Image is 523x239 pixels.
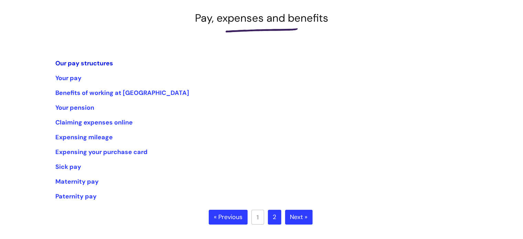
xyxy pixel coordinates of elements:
a: Next » [285,210,313,225]
h1: Pay, expenses and benefits [55,12,468,24]
a: 2 [268,210,281,225]
a: Your pension [55,104,94,112]
a: Our pay structures [55,59,113,67]
a: 1 [251,210,264,225]
a: « Previous [209,210,248,225]
a: Maternity pay [55,177,99,186]
a: Paternity pay [55,192,97,200]
a: Claiming expenses online [55,118,133,127]
a: Expensing mileage [55,133,113,141]
a: Sick pay [55,163,81,171]
a: Your pay [55,74,81,82]
a: Benefits of working at [GEOGRAPHIC_DATA] [55,89,189,97]
a: Expensing your purchase card [55,148,148,156]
